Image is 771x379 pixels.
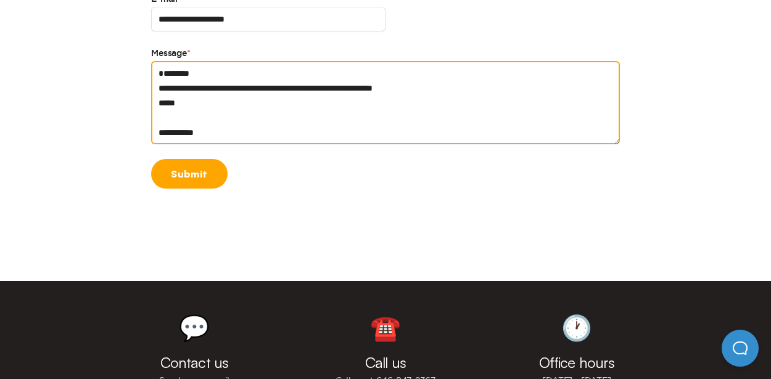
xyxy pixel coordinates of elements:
iframe: Help Scout Beacon - Open [722,330,759,367]
div: 🕐 [561,316,592,340]
a: Submit [151,159,228,189]
div: ☎️ [370,316,401,340]
div: 💬 [179,316,210,340]
h3: Call us [365,355,405,370]
h3: Office hours [539,355,614,370]
label: Message [151,46,620,61]
h3: Contact us [160,355,228,370]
